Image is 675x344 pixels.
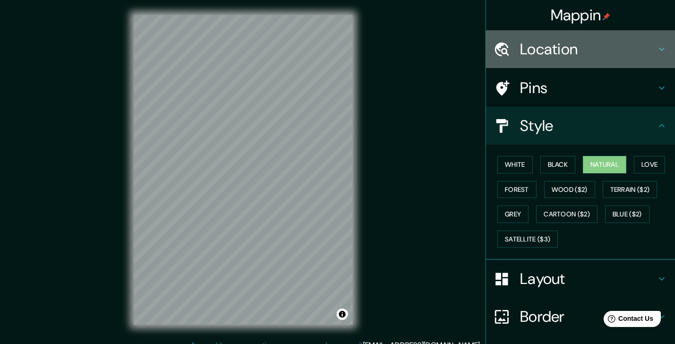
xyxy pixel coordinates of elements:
div: Style [486,107,675,145]
button: Forest [497,181,537,198]
button: Cartoon ($2) [536,206,597,223]
button: Natural [583,156,626,173]
button: Blue ($2) [605,206,649,223]
button: Toggle attribution [337,309,348,320]
iframe: Help widget launcher [591,307,665,334]
button: Wood ($2) [544,181,595,198]
div: Pins [486,69,675,107]
canvas: Map [134,15,353,325]
h4: Location [520,40,656,59]
button: Grey [497,206,528,223]
h4: Layout [520,269,656,288]
button: White [497,156,533,173]
h4: Pins [520,78,656,97]
div: Location [486,30,675,68]
img: pin-icon.png [603,13,610,20]
button: Satellite ($3) [497,231,558,248]
h4: Mappin [551,6,611,25]
button: Black [540,156,576,173]
div: Border [486,298,675,335]
button: Love [634,156,665,173]
h4: Border [520,307,656,326]
h4: Style [520,116,656,135]
button: Terrain ($2) [603,181,658,198]
div: Layout [486,260,675,298]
